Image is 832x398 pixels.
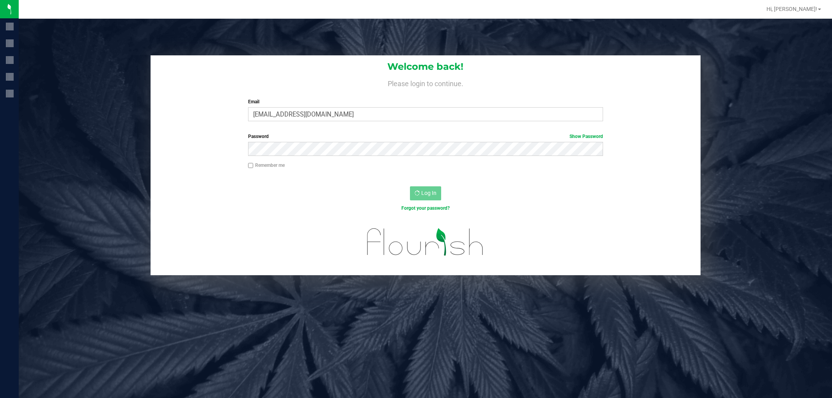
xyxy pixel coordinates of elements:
a: Show Password [569,134,603,139]
img: flourish_logo.svg [357,220,494,264]
label: Remember me [248,162,285,169]
span: Hi, [PERSON_NAME]! [766,6,817,12]
a: Forgot your password? [401,205,450,211]
button: Log In [410,186,441,200]
span: Password [248,134,269,139]
label: Email [248,98,603,105]
h1: Welcome back! [151,62,701,72]
input: Remember me [248,163,254,168]
h4: Please login to continue. [151,78,701,87]
span: Log In [421,190,436,196]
